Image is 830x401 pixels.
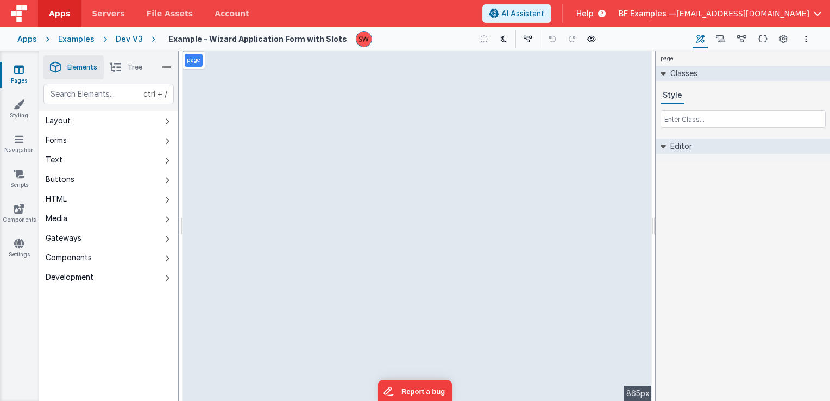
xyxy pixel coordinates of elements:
[656,51,678,66] h4: page
[46,154,62,165] div: Text
[187,56,200,65] p: page
[92,8,124,19] span: Servers
[619,8,821,19] button: BF Examples — [EMAIL_ADDRESS][DOMAIN_NAME]
[800,33,813,46] button: Options
[482,4,551,23] button: AI Assistant
[39,267,178,287] button: Development
[501,8,544,19] span: AI Assistant
[46,135,67,146] div: Forms
[128,63,142,72] span: Tree
[39,228,178,248] button: Gateways
[17,34,37,45] div: Apps
[619,8,676,19] span: BF Examples —
[46,193,67,204] div: HTML
[39,111,178,130] button: Layout
[147,8,193,19] span: File Assets
[183,51,652,401] div: -->
[46,252,92,263] div: Components
[143,84,167,104] span: + /
[39,150,178,170] button: Text
[58,34,95,45] div: Examples
[356,32,372,47] img: d5d5e22eeaee244ecab42caaf22dbd7e
[39,248,178,267] button: Components
[666,66,697,81] h2: Classes
[46,174,74,185] div: Buttons
[67,63,97,72] span: Elements
[143,89,155,99] div: ctrl
[39,130,178,150] button: Forms
[39,189,178,209] button: HTML
[46,115,71,126] div: Layout
[49,8,70,19] span: Apps
[46,272,93,283] div: Development
[666,139,692,154] h2: Editor
[39,170,178,189] button: Buttons
[624,386,652,401] div: 865px
[116,34,143,45] div: Dev V3
[43,84,174,104] input: Search Elements...
[46,213,67,224] div: Media
[39,209,178,228] button: Media
[661,87,684,104] button: Style
[168,35,347,43] h4: Example - Wizard Application Form with Slots
[661,110,826,128] input: Enter Class...
[576,8,594,19] span: Help
[676,8,809,19] span: [EMAIL_ADDRESS][DOMAIN_NAME]
[46,233,81,243] div: Gateways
